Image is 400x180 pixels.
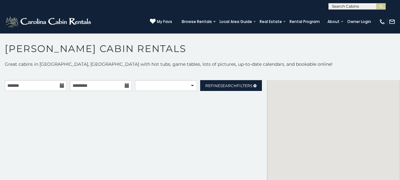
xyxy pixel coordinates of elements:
[286,17,323,26] a: Rental Program
[5,15,93,28] img: White-1-2.png
[150,19,172,25] a: My Favs
[179,17,215,26] a: Browse Rentals
[205,83,252,88] span: Refine Filters
[324,17,343,26] a: About
[256,17,285,26] a: Real Estate
[379,19,385,25] img: phone-regular-white.png
[216,17,255,26] a: Local Area Guide
[157,19,172,25] span: My Favs
[344,17,374,26] a: Owner Login
[389,19,395,25] img: mail-regular-white.png
[200,80,262,91] a: RefineSearchFilters
[220,83,237,88] span: Search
